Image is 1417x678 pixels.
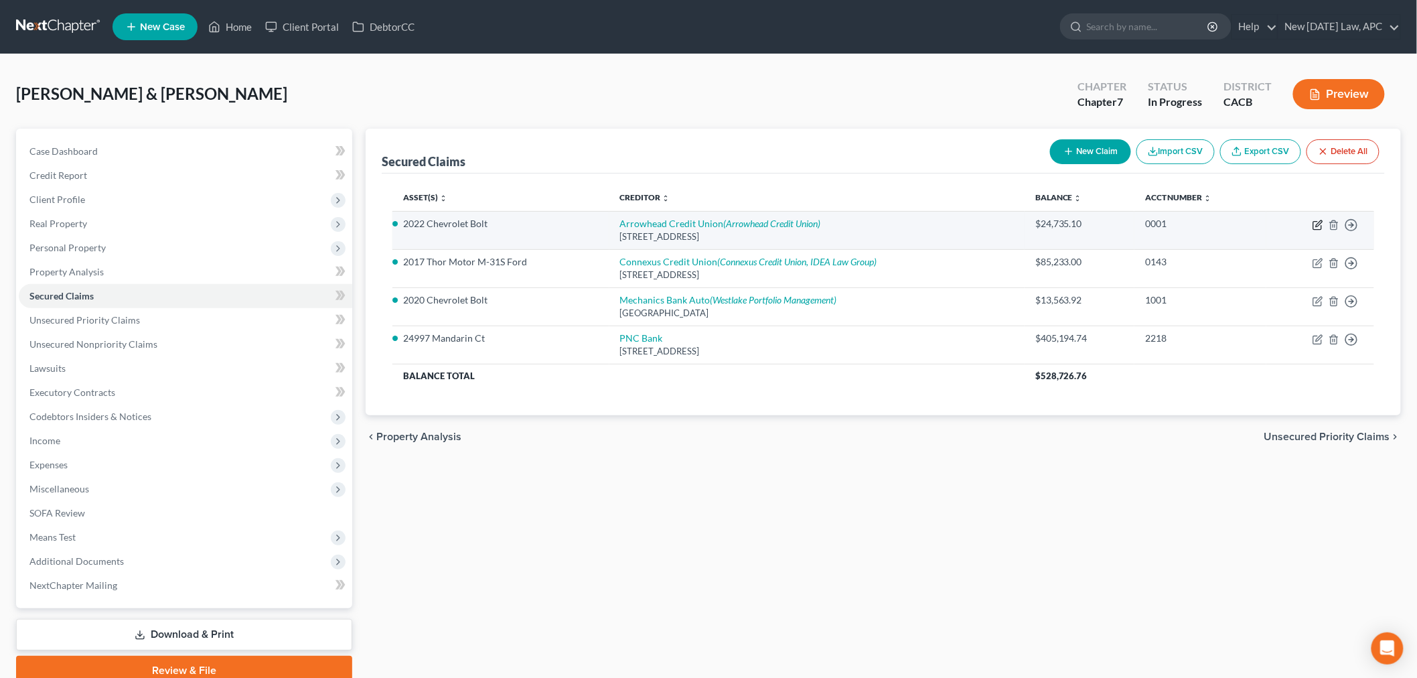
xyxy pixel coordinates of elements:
a: Lawsuits [19,356,352,381]
a: Home [202,15,258,39]
span: Unsecured Priority Claims [1264,431,1390,442]
span: Executory Contracts [29,387,115,398]
a: SOFA Review [19,501,352,525]
span: Personal Property [29,242,106,253]
a: Acct Number unfold_more [1145,192,1212,202]
span: SOFA Review [29,507,85,519]
span: Codebtors Insiders & Notices [29,411,151,422]
button: Unsecured Priority Claims chevron_right [1264,431,1401,442]
a: Secured Claims [19,284,352,308]
div: Secured Claims [382,153,465,169]
li: 2020 Chevrolet Bolt [403,293,599,307]
div: $24,735.10 [1035,217,1124,230]
div: Chapter [1077,79,1126,94]
span: 7 [1117,95,1123,108]
button: New Claim [1050,139,1131,164]
span: Credit Report [29,169,87,181]
span: NextChapter Mailing [29,580,117,591]
div: 0143 [1145,255,1256,269]
span: Additional Documents [29,555,124,567]
span: Unsecured Nonpriority Claims [29,338,157,350]
div: [STREET_ADDRESS] [620,230,1014,243]
div: 1001 [1145,293,1256,307]
a: DebtorCC [346,15,421,39]
div: $405,194.74 [1035,332,1124,345]
span: Income [29,435,60,446]
li: 2022 Chevrolet Bolt [403,217,599,230]
i: unfold_more [1074,194,1082,202]
span: Unsecured Priority Claims [29,314,140,326]
a: Executory Contracts [19,381,352,405]
div: 0001 [1145,217,1256,230]
i: unfold_more [439,194,447,202]
i: unfold_more [1204,194,1212,202]
a: Unsecured Priority Claims [19,308,352,332]
a: Mechanics Bank Auto(Westlake Portfolio Management) [620,294,837,306]
i: unfold_more [662,194,670,202]
a: Client Portal [258,15,346,39]
div: [STREET_ADDRESS] [620,269,1014,281]
a: Balance unfold_more [1035,192,1082,202]
div: [GEOGRAPHIC_DATA] [620,307,1014,320]
div: 2218 [1145,332,1256,345]
div: In Progress [1148,94,1202,110]
span: Miscellaneous [29,483,89,494]
th: Balance Total [392,364,1025,388]
button: Import CSV [1136,139,1215,164]
span: [PERSON_NAME] & [PERSON_NAME] [16,84,287,103]
a: PNC Bank [620,332,663,344]
span: Property Analysis [376,431,461,442]
div: [STREET_ADDRESS] [620,345,1014,358]
button: chevron_left Property Analysis [366,431,461,442]
a: Asset(s) unfold_more [403,192,447,202]
a: Credit Report [19,163,352,188]
span: Client Profile [29,194,85,205]
button: Preview [1293,79,1385,109]
span: Property Analysis [29,266,104,277]
span: Lawsuits [29,362,66,374]
div: District [1223,79,1272,94]
span: Expenses [29,459,68,470]
a: NextChapter Mailing [19,573,352,598]
a: New [DATE] Law, APC [1278,15,1400,39]
span: Case Dashboard [29,145,98,157]
a: Unsecured Nonpriority Claims [19,332,352,356]
div: Status [1148,79,1202,94]
i: (Arrowhead Credit Union) [724,218,821,229]
i: (Connexus Credit Union, IDEA Law Group) [718,256,877,267]
li: 2017 Thor Motor M-31S Ford [403,255,599,269]
a: Case Dashboard [19,139,352,163]
span: Real Property [29,218,87,229]
div: Chapter [1077,94,1126,110]
a: Export CSV [1220,139,1301,164]
a: Property Analysis [19,260,352,284]
span: Secured Claims [29,290,94,301]
span: New Case [140,22,185,32]
a: Creditor unfold_more [620,192,670,202]
div: CACB [1223,94,1272,110]
span: Means Test [29,531,76,543]
span: $528,726.76 [1035,370,1088,381]
a: Arrowhead Credit Union(Arrowhead Credit Union) [620,218,821,229]
i: chevron_right [1390,431,1401,442]
a: Connexus Credit Union(Connexus Credit Union, IDEA Law Group) [620,256,877,267]
a: Help [1232,15,1277,39]
li: 24997 Mandarin Ct [403,332,599,345]
input: Search by name... [1087,14,1209,39]
i: (Westlake Portfolio Management) [711,294,837,306]
i: chevron_left [366,431,376,442]
button: Delete All [1307,139,1379,164]
div: $85,233.00 [1035,255,1124,269]
div: Open Intercom Messenger [1371,632,1404,665]
a: Download & Print [16,619,352,651]
div: $13,563.92 [1035,293,1124,307]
